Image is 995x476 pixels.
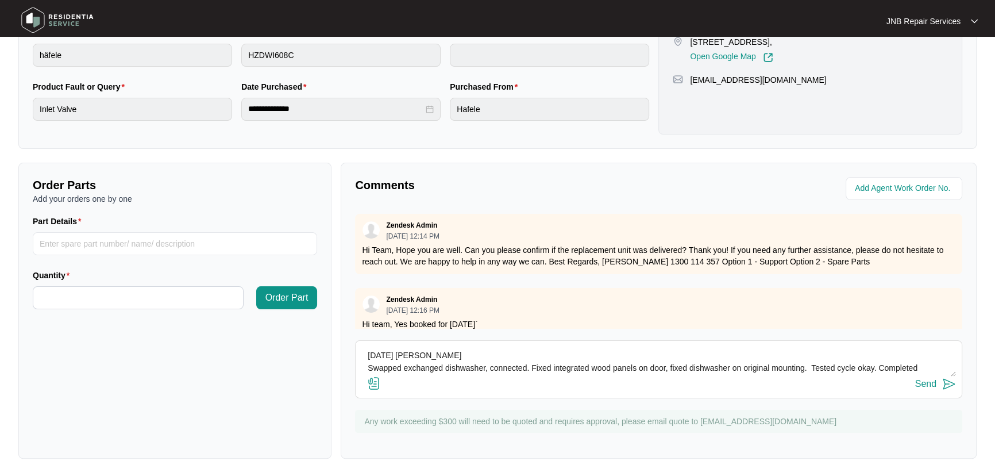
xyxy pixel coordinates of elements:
[386,295,437,304] p: Zendesk Admin
[17,3,98,37] img: residentia service logo
[33,232,317,255] input: Part Details
[386,307,439,314] p: [DATE] 12:16 PM
[265,291,308,305] span: Order Part
[33,193,317,205] p: Add your orders one by one
[355,177,650,193] p: Comments
[33,81,129,93] label: Product Fault or Query
[361,347,956,377] textarea: 644639 [DATE] [PERSON_NAME] Swapped exchanged dishwasher, connected. Fixed integrated wood panels...
[33,44,232,67] input: Brand
[367,377,381,390] img: file-attachment-doc.svg
[362,244,955,267] p: Hi Team, Hope you are well. Can you please confirm if the replacement unit was delivered? Thank y...
[248,103,423,115] input: Date Purchased
[33,287,243,309] input: Quantity
[362,295,380,313] img: user.svg
[33,270,74,281] label: Quantity
[915,379,936,389] div: Send
[690,36,773,48] p: [STREET_ADDRESS],
[690,74,826,86] p: [EMAIL_ADDRESS][DOMAIN_NAME]
[33,98,232,121] input: Product Fault or Query
[450,81,522,93] label: Purchased From
[33,216,86,227] label: Part Details
[256,286,318,309] button: Order Part
[362,221,380,239] img: user.svg
[33,177,317,193] p: Order Parts
[855,182,955,195] input: Add Agent Work Order No.
[386,233,439,240] p: [DATE] 12:14 PM
[915,377,956,392] button: Send
[763,52,773,63] img: Link-External
[886,16,961,27] p: JNB Repair Services
[690,52,773,63] a: Open Google Map
[673,36,683,47] img: map-pin
[942,377,956,391] img: send-icon.svg
[386,221,437,230] p: Zendesk Admin
[241,44,441,67] input: Product Model
[450,98,649,121] input: Purchased From
[673,74,683,85] img: map-pin
[364,416,957,427] p: Any work exceeding $300 will need to be quoted and requires approval, please email quote to [EMAI...
[362,318,955,330] p: Hi team, Yes booked for [DATE]`
[241,81,311,93] label: Date Purchased
[971,18,978,24] img: dropdown arrow
[450,44,649,67] input: Serial Number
